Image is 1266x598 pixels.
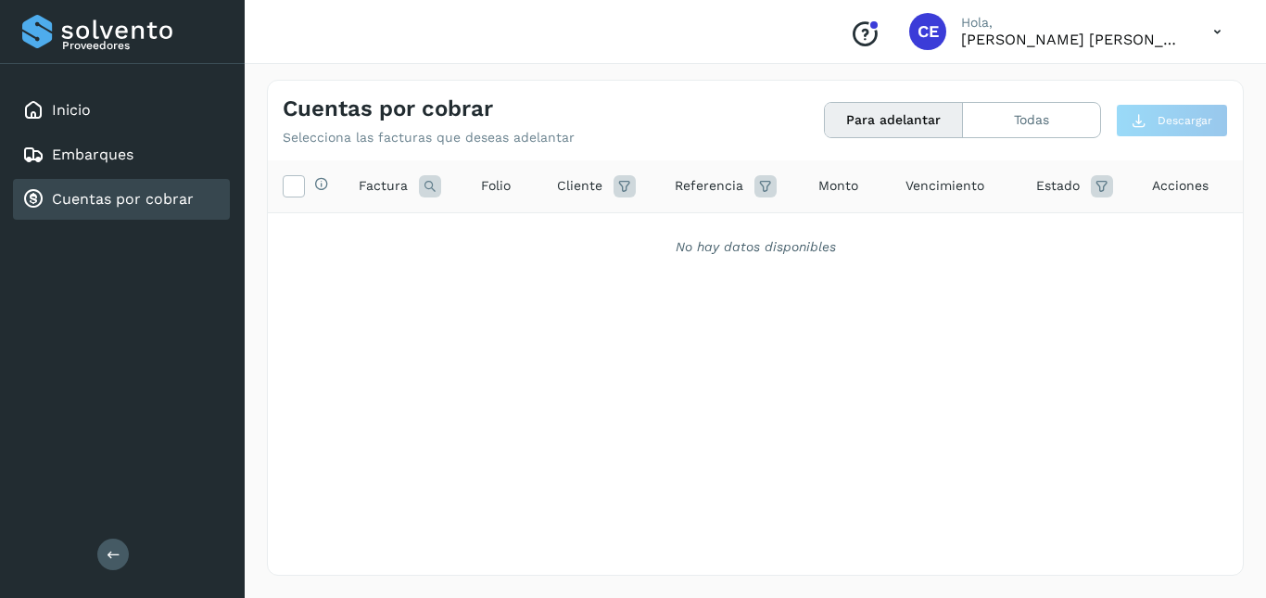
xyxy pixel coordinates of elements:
[963,103,1100,137] button: Todas
[292,237,1219,257] div: No hay datos disponibles
[62,39,222,52] p: Proveedores
[52,190,194,208] a: Cuentas por cobrar
[825,103,963,137] button: Para adelantar
[1158,112,1212,129] span: Descargar
[1152,176,1209,196] span: Acciones
[557,176,602,196] span: Cliente
[675,176,743,196] span: Referencia
[961,31,1184,48] p: CLAUDIA ELIZABETH SANCHEZ RAMIREZ
[905,176,984,196] span: Vencimiento
[13,90,230,131] div: Inicio
[1116,104,1228,137] button: Descargar
[13,179,230,220] div: Cuentas por cobrar
[283,95,493,122] h4: Cuentas por cobrar
[818,176,858,196] span: Monto
[1036,176,1080,196] span: Estado
[481,176,511,196] span: Folio
[52,101,91,119] a: Inicio
[283,130,575,146] p: Selecciona las facturas que deseas adelantar
[13,134,230,175] div: Embarques
[52,146,133,163] a: Embarques
[359,176,408,196] span: Factura
[961,15,1184,31] p: Hola,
